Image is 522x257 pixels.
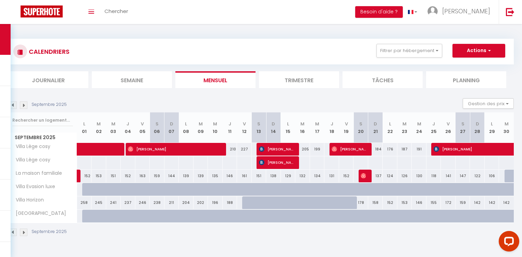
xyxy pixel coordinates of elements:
[12,114,73,126] input: Rechercher un logement...
[368,170,383,182] div: 137
[361,169,365,182] span: [PERSON_NAME]
[150,196,164,209] div: 238
[266,170,281,182] div: 138
[106,112,121,143] th: 03
[368,196,383,209] div: 158
[493,228,522,257] iframe: LiveChat chat widget
[77,196,92,209] div: 258
[170,121,173,127] abbr: D
[175,71,256,88] li: Mensuel
[150,170,164,182] div: 159
[368,112,383,143] th: 21
[412,112,426,143] th: 24
[208,170,223,182] div: 135
[353,196,368,209] div: 178
[441,112,456,143] th: 26
[243,121,246,127] abbr: V
[10,210,68,217] span: [GEOGRAPHIC_DATA]
[485,196,499,209] div: 142
[259,156,293,169] span: [PERSON_NAME] de Zegwaart
[237,112,252,143] th: 12
[470,112,485,143] th: 28
[383,143,397,156] div: 176
[223,143,237,156] div: 210
[135,112,150,143] th: 05
[412,170,426,182] div: 130
[259,71,339,88] li: Trimestre
[417,121,421,127] abbr: M
[456,112,470,143] th: 27
[150,112,164,143] th: 06
[10,170,64,177] span: La maison familiale
[223,170,237,182] div: 146
[376,44,442,58] button: Filtrer par hébergement
[179,170,194,182] div: 139
[91,196,106,209] div: 245
[295,170,310,182] div: 132
[27,44,70,59] h3: CALENDRIERS
[339,170,354,182] div: 152
[259,143,293,156] span: [PERSON_NAME] de Zegwaart
[10,183,57,191] span: Villa Evasion luxe
[199,121,203,127] abbr: M
[111,121,115,127] abbr: M
[21,5,63,17] img: Super Booking
[463,98,514,109] button: Gestion des prix
[32,229,67,235] p: Septembre 2025
[213,121,217,127] abbr: M
[121,112,135,143] th: 04
[332,143,366,156] span: [PERSON_NAME]
[397,170,412,182] div: 126
[345,121,348,127] abbr: V
[295,112,310,143] th: 16
[432,121,435,127] abbr: J
[252,170,266,182] div: 151
[426,196,441,209] div: 155
[179,196,194,209] div: 204
[324,170,339,182] div: 131
[208,112,223,143] th: 10
[485,112,499,143] th: 29
[499,196,514,209] div: 142
[257,121,260,127] abbr: S
[310,112,325,143] th: 17
[237,143,252,156] div: 227
[194,170,208,182] div: 139
[164,112,179,143] th: 07
[343,71,423,88] li: Tâches
[77,112,92,143] th: 01
[485,170,499,182] div: 106
[374,121,377,127] abbr: D
[355,6,403,18] button: Besoin d'aide ?
[447,121,450,127] abbr: V
[315,121,319,127] abbr: M
[383,170,397,182] div: 124
[389,121,391,127] abbr: L
[121,196,135,209] div: 237
[91,112,106,143] th: 02
[208,196,223,209] div: 196
[452,44,505,58] button: Actions
[223,196,237,209] div: 188
[470,196,485,209] div: 142
[310,143,325,156] div: 199
[179,112,194,143] th: 08
[272,121,275,127] abbr: D
[126,121,129,127] abbr: J
[10,143,52,150] span: Villa Lège cosy
[185,121,187,127] abbr: L
[194,112,208,143] th: 09
[470,170,485,182] div: 122
[353,112,368,143] th: 20
[476,121,479,127] abbr: D
[287,121,289,127] abbr: L
[310,170,325,182] div: 134
[228,121,231,127] abbr: J
[281,112,296,143] th: 15
[456,196,470,209] div: 159
[281,170,296,182] div: 129
[491,121,493,127] abbr: L
[10,196,46,204] span: Villa Horizon
[9,133,77,143] span: Septembre 2025
[426,170,441,182] div: 118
